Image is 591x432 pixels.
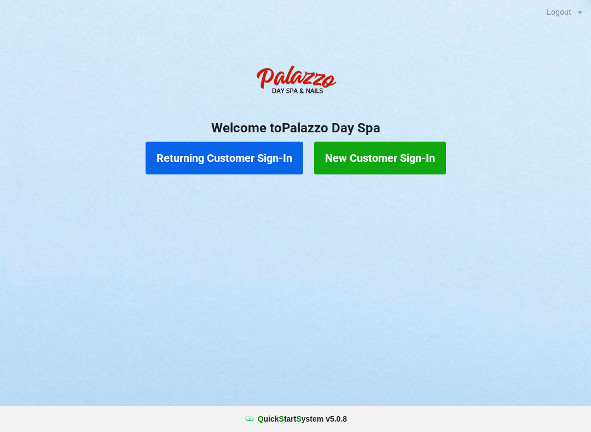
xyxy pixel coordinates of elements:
[244,413,255,424] img: favicon.ico
[258,413,347,424] b: uick tart ystem v 5.0.8
[258,415,264,423] span: Q
[314,142,446,174] button: New Customer Sign-In
[146,142,303,174] button: Returning Customer Sign-In
[547,8,571,16] div: Logout
[279,415,284,423] span: S
[296,415,301,423] span: S
[252,60,339,103] img: PalazzoDaySpaNails-Logo.png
